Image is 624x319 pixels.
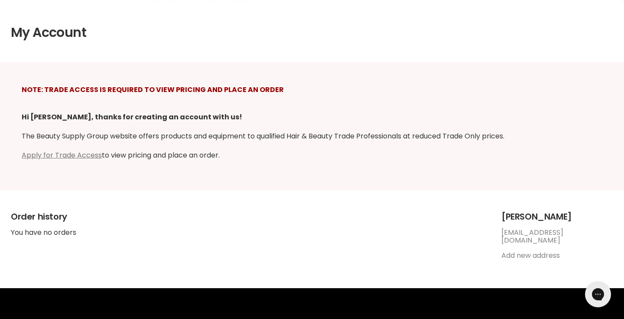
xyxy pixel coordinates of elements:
[22,130,602,142] p: The Beauty Supply Group website offers products and equipment to qualified Hair & Beauty Trade Pr...
[501,212,613,222] h2: [PERSON_NAME]
[501,250,560,260] a: Add new address
[11,229,484,237] p: You have no orders
[581,278,615,310] iframe: Gorgias live chat messenger
[11,212,484,222] h2: Order history
[11,25,613,40] h1: My Account
[22,150,102,160] a: Apply for Trade Access
[501,227,563,245] a: [EMAIL_ADDRESS][DOMAIN_NAME]
[22,149,602,161] p: to view pricing and place an order.
[22,112,242,122] strong: Hi [PERSON_NAME], thanks for creating an account with us!
[22,84,602,96] div: NOTE: TRADE ACCESS IS REQUIRED TO VIEW PRICING AND PLACE AN ORDER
